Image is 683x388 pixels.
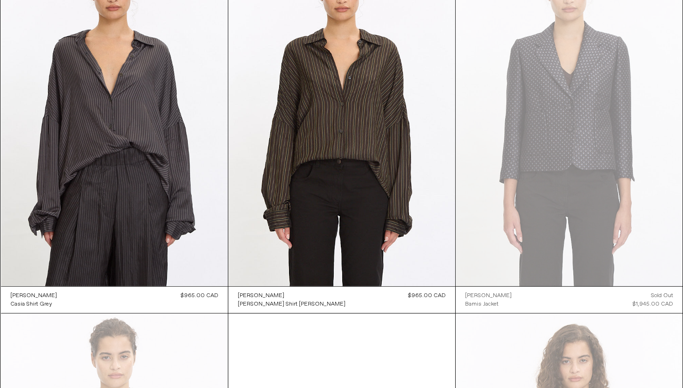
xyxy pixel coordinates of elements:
div: $965.00 CAD [181,291,218,300]
div: Bamis Jacket [465,300,498,308]
a: Casia Shirt Grey [10,300,57,308]
a: [PERSON_NAME] [10,291,57,300]
a: [PERSON_NAME] [465,291,512,300]
a: [PERSON_NAME] Shirt [PERSON_NAME] [238,300,346,308]
div: [PERSON_NAME] [465,292,512,300]
div: Sold out [651,291,673,300]
div: $965.00 CAD [408,291,446,300]
div: [PERSON_NAME] [10,292,57,300]
div: [PERSON_NAME] [238,292,284,300]
div: Casia Shirt Grey [10,300,52,308]
a: [PERSON_NAME] [238,291,346,300]
div: $1,945.00 CAD [633,300,673,308]
a: Bamis Jacket [465,300,512,308]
